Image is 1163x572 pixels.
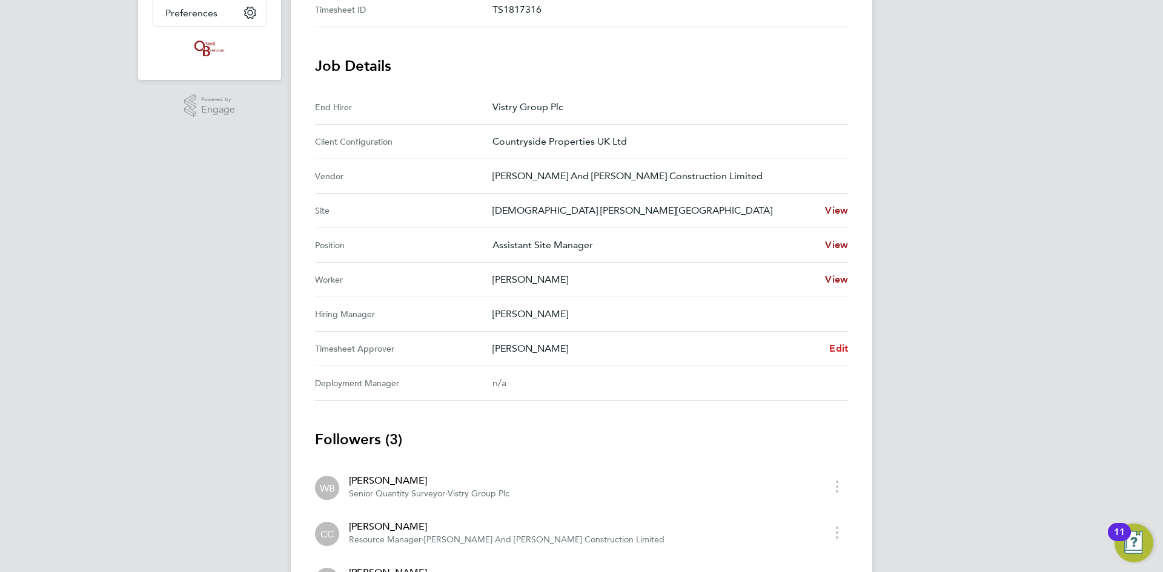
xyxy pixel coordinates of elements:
p: Vistry Group Plc [492,100,838,114]
div: Position [315,238,492,252]
p: [PERSON_NAME] And [PERSON_NAME] Construction Limited [492,169,838,183]
a: View [825,238,848,252]
p: Countryside Properties UK Ltd [492,134,838,149]
span: Edit [829,343,848,354]
div: [PERSON_NAME] [349,519,664,534]
div: Hiring Manager [315,307,492,321]
div: [PERSON_NAME] [349,473,509,488]
span: Vistry Group Plc [448,488,509,499]
span: CC [320,527,334,541]
div: Charlotte Carter [315,522,339,546]
p: TS1817316 [492,2,838,17]
a: Edit [829,341,848,356]
span: Resource Manager [349,534,422,545]
h3: Followers (3) [315,430,848,449]
div: Client Configuration [315,134,492,149]
a: View [825,203,848,218]
div: n/a [492,376,829,390]
span: WB [320,481,335,495]
span: · [422,534,424,545]
p: [PERSON_NAME] [492,307,838,321]
span: View [825,205,848,216]
p: [PERSON_NAME] [492,341,820,356]
button: Open Resource Center, 11 new notifications [1115,524,1153,562]
div: Timesheet Approver [315,341,492,356]
div: 11 [1114,532,1125,548]
a: Powered byEngage [184,94,236,117]
div: End Hirer [315,100,492,114]
p: Assistant Site Manager [492,238,815,252]
span: Senior Quantity Surveyor [349,488,445,499]
a: View [825,272,848,287]
div: Will Bellamy [315,476,339,500]
p: [PERSON_NAME] [492,272,815,287]
span: [PERSON_NAME] And [PERSON_NAME] Construction Limited [424,534,664,545]
span: · [445,488,448,499]
div: Vendor [315,169,492,183]
img: oneillandbrennan-logo-retina.png [192,39,227,58]
span: Preferences [165,7,217,19]
div: Deployment Manager [315,376,492,390]
span: View [825,239,848,251]
div: Timesheet ID [315,2,492,17]
button: timesheet menu [826,523,848,542]
a: Go to home page [153,39,267,58]
button: timesheet menu [826,477,848,496]
div: Site [315,203,492,218]
p: [DEMOGRAPHIC_DATA] [PERSON_NAME][GEOGRAPHIC_DATA] [492,203,815,218]
span: Engage [201,105,235,115]
span: View [825,274,848,285]
div: Worker [315,272,492,287]
h3: Job Details [315,56,848,76]
span: Powered by [201,94,235,105]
